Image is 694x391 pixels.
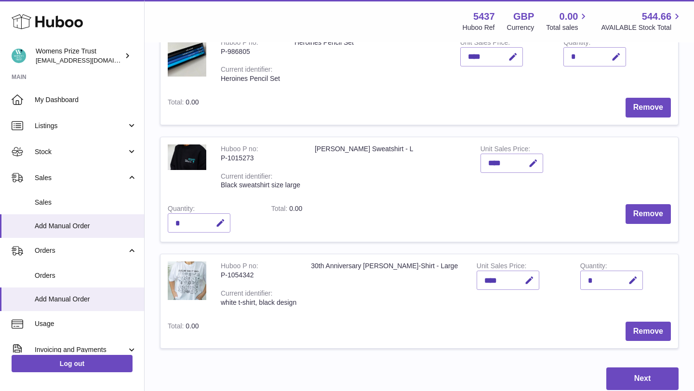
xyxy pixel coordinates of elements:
[580,262,607,272] label: Quantity
[35,222,137,231] span: Add Manual Order
[601,10,682,32] a: 544.66 AVAILABLE Stock Total
[186,322,199,330] span: 0.00
[473,10,495,23] strong: 5437
[168,322,186,332] label: Total
[563,39,590,49] label: Quantity
[36,47,122,65] div: Womens Prize Trust
[35,147,127,156] span: Stock
[477,262,526,272] label: Unit Sales Price
[35,295,137,304] span: Add Manual Order
[546,23,589,32] span: Total sales
[35,271,137,280] span: Orders
[12,49,26,63] img: info@womensprizeforfiction.co.uk
[460,39,510,49] label: Unit Sales Price
[221,154,300,163] div: P-1015273
[287,31,453,91] td: Heroines Pencil Set
[626,98,671,117] button: Remove
[606,367,679,390] button: Next
[186,98,199,106] span: 0.00
[36,56,142,64] span: [EMAIL_ADDRESS][DOMAIN_NAME]
[35,345,127,354] span: Invoicing and Payments
[507,23,534,32] div: Currency
[221,39,258,49] div: Huboo P no
[271,205,289,215] label: Total
[35,319,137,328] span: Usage
[168,144,206,170] img: Toni Morrison Sweatshirt - L
[513,10,534,23] strong: GBP
[221,47,280,56] div: P-986805
[546,10,589,32] a: 0.00 Total sales
[35,121,127,130] span: Listings
[168,38,206,77] img: Heroines Pencil Set
[35,246,127,255] span: Orders
[12,355,133,372] a: Log out
[35,198,137,207] span: Sales
[221,172,272,182] div: Current identifier
[626,322,671,341] button: Remove
[307,137,473,197] td: [PERSON_NAME] Sweatshirt - L
[221,181,300,190] div: Black sweatshirt size large
[221,74,280,83] div: Heroines Pencil Set
[560,10,578,23] span: 0.00
[463,23,495,32] div: Huboo Ref
[35,173,127,182] span: Sales
[221,289,272,300] div: Current identifier
[221,145,258,155] div: Huboo P no
[221,271,296,280] div: P-1054342
[221,262,258,272] div: Huboo P no
[642,10,671,23] span: 544.66
[168,98,186,108] label: Total
[221,65,272,76] div: Current identifier
[35,95,137,104] span: My Dashboard
[480,145,530,155] label: Unit Sales Price
[221,298,296,307] div: white t-shirt, black design
[626,204,671,224] button: Remove
[601,23,682,32] span: AVAILABLE Stock Total
[168,261,206,300] img: 30th Anniversary Scarlett Curtis T-Shirt - Large
[289,205,302,212] span: 0.00
[168,205,195,215] label: Quantity
[304,254,469,314] td: 30th Anniversary [PERSON_NAME]-Shirt - Large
